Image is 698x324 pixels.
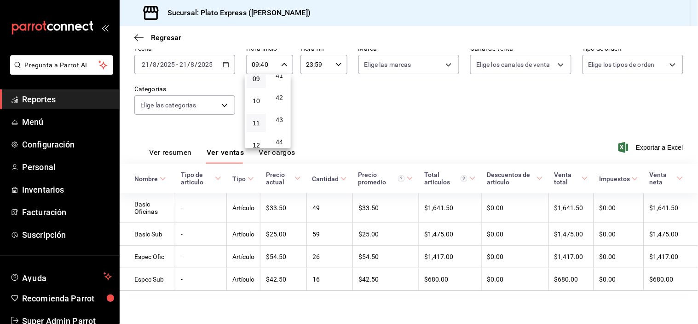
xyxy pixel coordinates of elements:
button: 11 [247,114,266,132]
button: 09 [247,70,266,88]
button: 42 [270,88,289,107]
button: 44 [270,133,289,151]
button: 41 [270,66,289,85]
span: 12 [252,141,260,149]
span: 09 [252,75,260,82]
span: 41 [275,72,283,79]
span: 44 [275,138,283,146]
span: 42 [275,94,283,101]
span: 10 [252,97,260,105]
span: 11 [252,119,260,127]
span: 43 [275,116,283,124]
button: 10 [247,92,266,110]
button: 12 [247,136,266,154]
button: 43 [270,111,289,129]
